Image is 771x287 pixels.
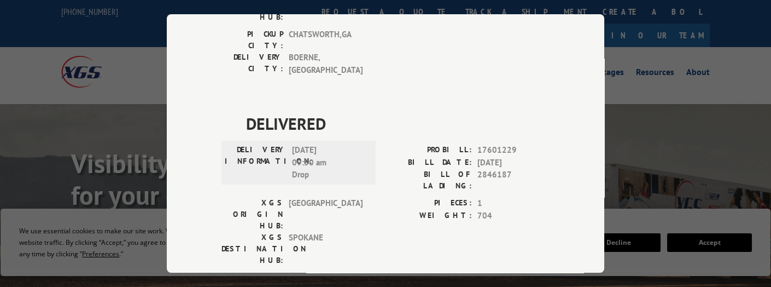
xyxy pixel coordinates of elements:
label: WEIGHT: [385,210,472,222]
span: 2846187 [477,169,550,192]
span: CHATSWORTH , GA [289,28,363,51]
label: PICKUP CITY: [221,28,283,51]
span: 17601229 [477,144,550,157]
span: 1 [477,197,550,210]
span: SPOKANE [289,232,363,266]
label: PROBILL: [385,144,472,157]
span: [DATE] [477,157,550,169]
label: XGS DESTINATION HUB: [221,232,283,266]
span: [DATE] 09:50 am Drop [292,144,366,181]
span: [GEOGRAPHIC_DATA] [289,197,363,232]
span: DELIVERED [246,111,550,136]
label: PIECES: [385,197,472,210]
span: BOERNE , [GEOGRAPHIC_DATA] [289,51,363,76]
span: 704 [477,210,550,222]
label: DELIVERY CITY: [221,51,283,76]
label: BILL DATE: [385,157,472,169]
label: BILL OF LADING: [385,169,472,192]
label: XGS ORIGIN HUB: [221,197,283,232]
label: DELIVERY INFORMATION: [225,144,287,181]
